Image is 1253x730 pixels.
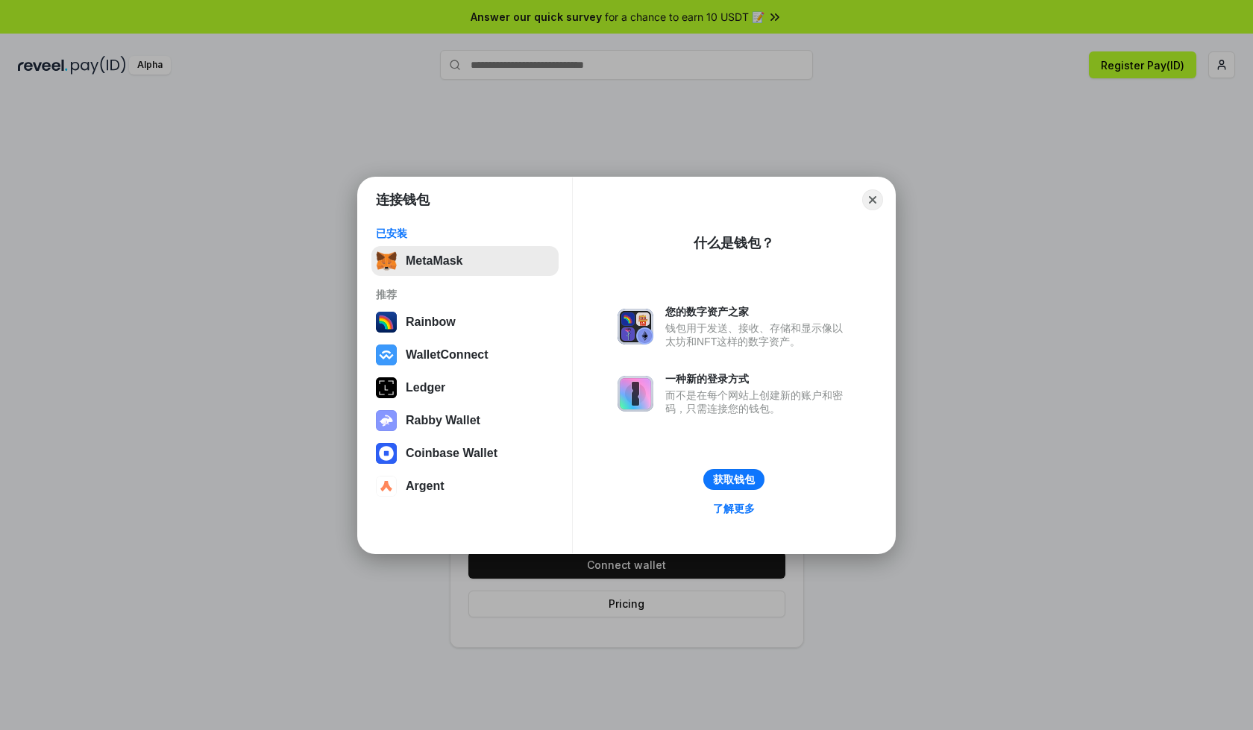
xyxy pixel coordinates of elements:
[376,191,430,209] h1: 连接钱包
[703,469,764,490] button: 获取钱包
[376,312,397,333] img: svg+xml,%3Csvg%20width%3D%22120%22%20height%3D%22120%22%20viewBox%3D%220%200%20120%20120%22%20fil...
[376,344,397,365] img: svg+xml,%3Csvg%20width%3D%2228%22%20height%3D%2228%22%20viewBox%3D%220%200%2028%2028%22%20fill%3D...
[371,340,559,370] button: WalletConnect
[665,321,850,348] div: 钱包用于发送、接收、存储和显示像以太坊和NFT这样的数字资产。
[371,406,559,435] button: Rabby Wallet
[371,307,559,337] button: Rainbow
[406,414,480,427] div: Rabby Wallet
[406,447,497,460] div: Coinbase Wallet
[704,499,764,518] a: 了解更多
[376,251,397,271] img: svg+xml,%3Csvg%20fill%3D%22none%22%20height%3D%2233%22%20viewBox%3D%220%200%2035%2033%22%20width%...
[406,479,445,493] div: Argent
[406,315,456,329] div: Rainbow
[376,476,397,497] img: svg+xml,%3Csvg%20width%3D%2228%22%20height%3D%2228%22%20viewBox%3D%220%200%2028%2028%22%20fill%3D...
[376,288,554,301] div: 推荐
[665,388,850,415] div: 而不是在每个网站上创建新的账户和密码，只需连接您的钱包。
[862,189,883,210] button: Close
[665,305,850,318] div: 您的数字资产之家
[371,438,559,468] button: Coinbase Wallet
[713,473,755,486] div: 获取钱包
[371,373,559,403] button: Ledger
[371,471,559,501] button: Argent
[665,372,850,386] div: 一种新的登录方式
[371,246,559,276] button: MetaMask
[406,348,489,362] div: WalletConnect
[618,309,653,344] img: svg+xml,%3Csvg%20xmlns%3D%22http%3A%2F%2Fwww.w3.org%2F2000%2Fsvg%22%20fill%3D%22none%22%20viewBox...
[376,443,397,464] img: svg+xml,%3Csvg%20width%3D%2228%22%20height%3D%2228%22%20viewBox%3D%220%200%2028%2028%22%20fill%3D...
[618,376,653,412] img: svg+xml,%3Csvg%20xmlns%3D%22http%3A%2F%2Fwww.w3.org%2F2000%2Fsvg%22%20fill%3D%22none%22%20viewBox...
[376,227,554,240] div: 已安装
[376,410,397,431] img: svg+xml,%3Csvg%20xmlns%3D%22http%3A%2F%2Fwww.w3.org%2F2000%2Fsvg%22%20fill%3D%22none%22%20viewBox...
[406,254,462,268] div: MetaMask
[713,502,755,515] div: 了解更多
[694,234,774,252] div: 什么是钱包？
[406,381,445,394] div: Ledger
[376,377,397,398] img: svg+xml,%3Csvg%20xmlns%3D%22http%3A%2F%2Fwww.w3.org%2F2000%2Fsvg%22%20width%3D%2228%22%20height%3...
